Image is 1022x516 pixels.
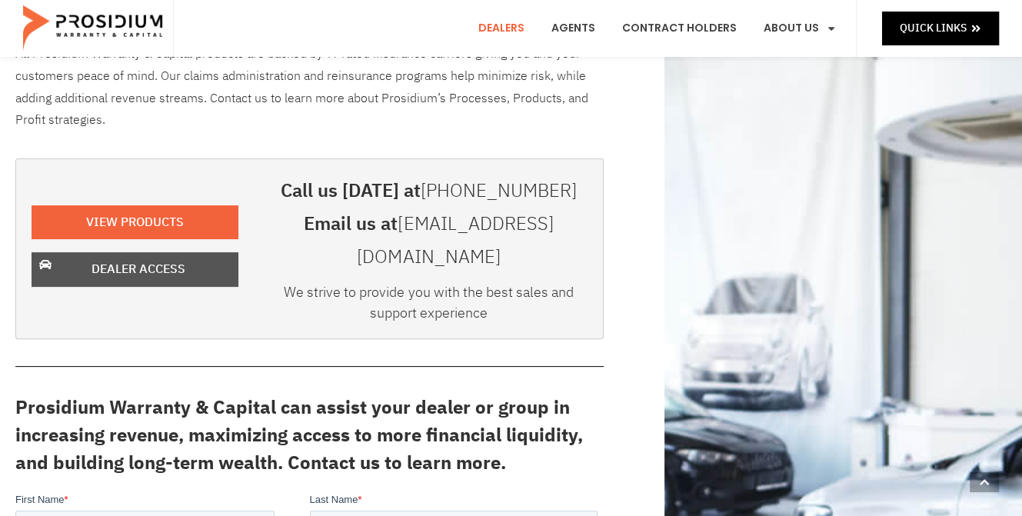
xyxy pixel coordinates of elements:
h3: Call us [DATE] at [269,175,588,208]
p: All Prosidium Warranty & Capital products are backed by ‘A’ rated insurance carriers giving you a... [15,43,604,131]
span: View Products [86,211,184,234]
div: We strive to provide you with the best sales and support experience [269,281,588,331]
h3: Prosidium Warranty & Capital can assist your dealer or group in increasing revenue, maximizing ac... [15,394,604,477]
a: [PHONE_NUMBER] [421,177,577,205]
a: Dealer Access [32,252,238,287]
a: [EMAIL_ADDRESS][DOMAIN_NAME] [357,210,553,271]
span: Dealer Access [92,258,185,281]
h3: Email us at [269,208,588,274]
span: Last Name [295,2,343,13]
a: View Products [32,205,238,240]
span: Quick Links [900,18,967,38]
a: Quick Links [882,12,999,45]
